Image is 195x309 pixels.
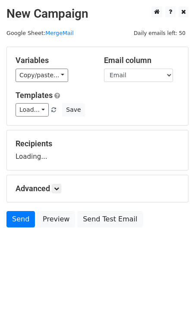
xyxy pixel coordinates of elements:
[62,103,85,117] button: Save
[16,69,68,82] a: Copy/paste...
[16,56,91,65] h5: Variables
[45,30,74,36] a: MergeMail
[131,28,189,38] span: Daily emails left: 50
[104,56,179,65] h5: Email column
[37,211,75,227] a: Preview
[131,30,189,36] a: Daily emails left: 50
[6,211,35,227] a: Send
[77,211,143,227] a: Send Test Email
[16,103,49,117] a: Load...
[16,184,179,193] h5: Advanced
[16,139,179,148] h5: Recipients
[6,6,189,21] h2: New Campaign
[16,139,179,161] div: Loading...
[16,91,53,100] a: Templates
[6,30,74,36] small: Google Sheet:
